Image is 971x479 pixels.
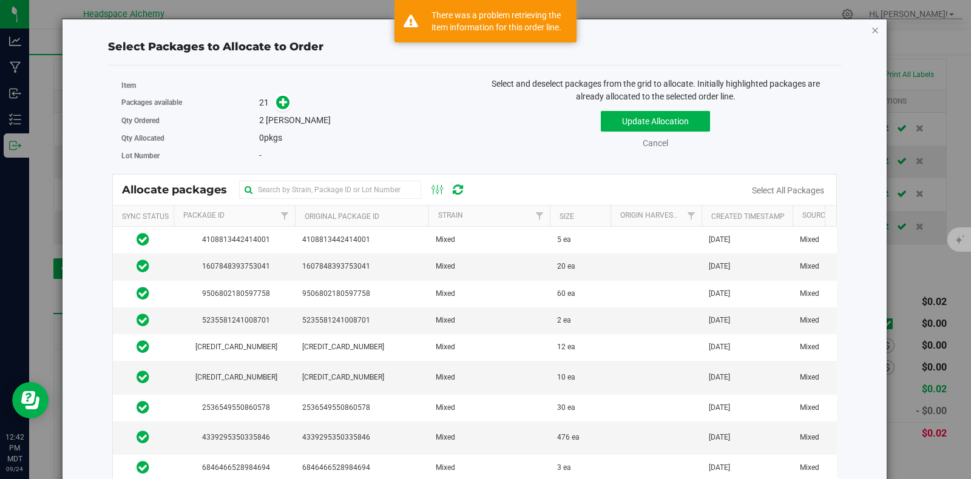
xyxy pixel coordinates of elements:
[259,150,262,160] span: -
[800,402,819,414] span: Mixed
[302,462,421,474] span: 6846466528984694
[181,341,288,353] span: [CREDIT_CARD_NUMBER]
[436,402,455,414] span: Mixed
[275,206,295,226] a: Filter
[620,211,682,219] a: Origin Harvests
[800,315,819,326] span: Mixed
[302,372,421,383] span: [CREDIT_CARD_NUMBER]
[302,341,421,353] span: [CREDIT_CARD_NUMBER]
[137,338,149,355] span: In Sync
[436,432,455,443] span: Mixed
[709,402,730,414] span: [DATE]
[137,399,149,416] span: In Sync
[436,462,455,474] span: Mixed
[709,432,730,443] span: [DATE]
[121,133,259,144] label: Qty Allocated
[492,79,820,101] span: Select and deselect packages from the grid to allocate. Initially highlighted packages are alread...
[709,315,730,326] span: [DATE]
[557,234,571,246] span: 5 ea
[557,288,575,300] span: 60 ea
[557,315,571,326] span: 2 ea
[800,261,819,272] span: Mixed
[302,234,421,246] span: 4108813442414001
[709,372,730,383] span: [DATE]
[121,150,259,161] label: Lot Number
[557,432,580,443] span: 476 ea
[137,231,149,248] span: In Sync
[181,372,288,383] span: [CREDIT_CARD_NUMBER]
[752,186,824,195] a: Select All Packages
[121,80,259,91] label: Item
[682,206,702,226] a: Filter
[302,261,421,272] span: 1607848393753041
[302,315,421,326] span: 5235581241008701
[305,212,379,221] a: Original Package ID
[108,39,841,55] div: Select Packages to Allocate to Order
[181,234,288,246] span: 4108813442414001
[711,212,785,221] a: Created Timestamp
[259,133,264,142] span: 0
[181,402,288,414] span: 2536549550860578
[436,234,455,246] span: Mixed
[800,234,819,246] span: Mixed
[122,212,169,221] a: Sync Status
[557,261,575,272] span: 20 ea
[183,211,225,219] a: Package Id
[436,372,455,383] span: Mixed
[601,111,710,132] button: Update Allocation
[425,9,567,33] div: There was a problem retrieving the item information for this order line.
[709,261,730,272] span: [DATE]
[259,133,282,142] span: pkgs
[436,341,455,353] span: Mixed
[557,372,575,383] span: 10 ea
[800,288,819,300] span: Mixed
[800,341,819,353] span: Mixed
[302,432,421,443] span: 4339295350335846
[800,372,819,383] span: Mixed
[137,258,149,275] span: In Sync
[557,341,575,353] span: 12 ea
[436,261,455,272] span: Mixed
[122,183,239,196] span: Allocate packages
[137,312,149,329] span: In Sync
[557,402,575,414] span: 30 ea
[800,432,819,443] span: Mixed
[530,206,550,226] a: Filter
[800,462,819,474] span: Mixed
[137,369,149,386] span: In Sync
[181,315,288,326] span: 5235581241008701
[12,382,49,418] iframe: Resource center
[121,97,259,108] label: Packages available
[560,212,574,221] a: Size
[436,315,455,326] span: Mixed
[121,115,259,126] label: Qty Ordered
[266,115,331,125] span: [PERSON_NAME]
[259,115,264,125] span: 2
[137,459,149,476] span: In Sync
[137,429,149,446] span: In Sync
[259,98,269,107] span: 21
[802,211,849,219] a: Source Type
[239,181,421,199] input: Search by Strain, Package ID or Lot Number
[181,288,288,300] span: 9506802180597758
[436,288,455,300] span: Mixed
[302,288,421,300] span: 9506802180597758
[557,462,571,474] span: 3 ea
[709,288,730,300] span: [DATE]
[137,285,149,302] span: In Sync
[438,211,463,219] a: Strain
[709,462,730,474] span: [DATE]
[302,402,421,414] span: 2536549550860578
[709,234,730,246] span: [DATE]
[643,138,668,148] a: Cancel
[181,462,288,474] span: 6846466528984694
[709,341,730,353] span: [DATE]
[181,432,288,443] span: 4339295350335846
[181,261,288,272] span: 1607848393753041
